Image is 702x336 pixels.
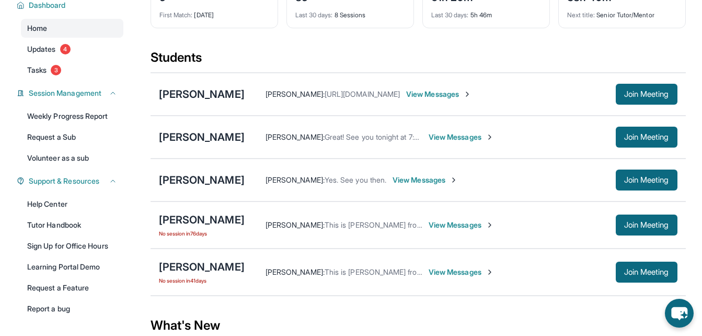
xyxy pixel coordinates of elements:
span: Last 30 days : [431,11,469,19]
span: [PERSON_NAME] : [266,175,325,184]
div: [PERSON_NAME] [159,130,245,144]
span: 3 [51,65,61,75]
img: Chevron-Right [463,90,471,98]
span: Home [27,23,47,33]
button: Support & Resources [25,176,117,186]
span: [URL][DOMAIN_NAME] [325,89,400,98]
button: Join Meeting [616,84,677,105]
a: Request a Feature [21,278,123,297]
span: Session Management [29,88,101,98]
span: [PERSON_NAME] : [266,89,325,98]
a: Report a bug [21,299,123,318]
div: Students [151,49,686,72]
img: Chevron-Right [486,221,494,229]
div: [PERSON_NAME] [159,87,245,102]
a: Tutor Handbook [21,216,123,234]
button: Join Meeting [616,215,677,236]
span: [PERSON_NAME] : [266,220,325,229]
span: [PERSON_NAME] : [266,267,325,276]
span: Join Meeting [624,269,669,275]
a: Updates4 [21,40,123,59]
div: 5h 46m [431,5,541,19]
span: No session in 41 days [159,276,245,285]
span: View Messages [393,175,458,185]
div: [DATE] [159,5,269,19]
a: Home [21,19,123,38]
span: Join Meeting [624,177,669,183]
div: 8 Sessions [295,5,405,19]
a: Help Center [21,195,123,214]
span: 4 [60,44,71,54]
span: View Messages [429,267,494,277]
img: Chevron-Right [486,133,494,141]
div: Senior Tutor/Mentor [567,5,677,19]
span: Join Meeting [624,134,669,140]
a: Tasks3 [21,61,123,80]
span: View Messages [429,220,494,230]
span: View Messages [429,132,494,142]
span: Yes. See you then. [325,175,386,184]
span: [PERSON_NAME] : [266,132,325,141]
span: Last 30 days : [295,11,333,19]
span: Next title : [567,11,595,19]
a: Weekly Progress Report [21,107,123,126]
span: No session in 76 days [159,229,245,238]
span: Great! See you tonight at 7:00. Thanks! [325,132,453,141]
img: Chevron-Right [450,176,458,184]
button: Join Meeting [616,127,677,148]
button: Session Management [25,88,117,98]
button: Join Meeting [616,262,677,283]
span: First Match : [159,11,193,19]
img: Chevron-Right [486,268,494,276]
a: Sign Up for Office Hours [21,237,123,255]
span: View Messages [406,89,471,99]
div: [PERSON_NAME] [159,212,245,227]
span: Updates [27,44,56,54]
button: chat-button [665,299,694,328]
span: Join Meeting [624,222,669,228]
button: Join Meeting [616,170,677,191]
span: Join Meeting [624,91,669,97]
div: [PERSON_NAME] [159,173,245,187]
a: Learning Portal Demo [21,257,123,276]
div: [PERSON_NAME] [159,260,245,274]
a: Request a Sub [21,128,123,147]
span: Tasks [27,65,47,75]
span: Support & Resources [29,176,99,186]
a: Volunteer as a sub [21,149,123,167]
